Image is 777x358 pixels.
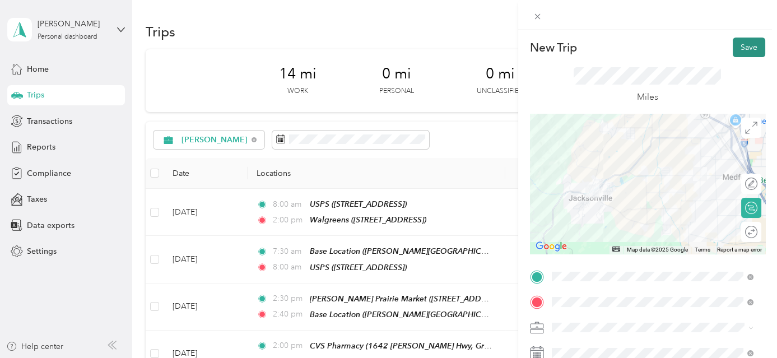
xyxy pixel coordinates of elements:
p: Miles [637,90,658,104]
span: Map data ©2025 Google [627,247,688,253]
p: New Trip [530,40,577,55]
button: Save [733,38,765,57]
img: Google [533,239,570,254]
button: Keyboard shortcuts [612,247,620,252]
a: Open this area in Google Maps (opens a new window) [533,239,570,254]
a: Terms (opens in new tab) [695,247,710,253]
a: Report a map error [717,247,762,253]
iframe: Everlance-gr Chat Button Frame [714,295,777,358]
